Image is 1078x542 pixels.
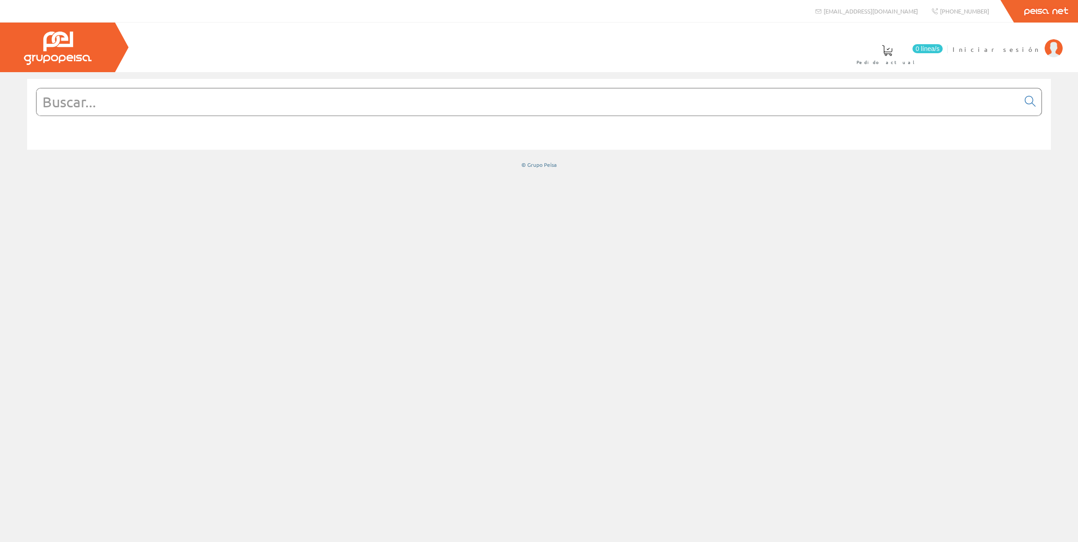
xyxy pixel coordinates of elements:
input: Buscar... [37,88,1019,115]
span: [EMAIL_ADDRESS][DOMAIN_NAME] [824,7,918,15]
a: Iniciar sesión [953,37,1063,46]
span: [PHONE_NUMBER] [940,7,989,15]
img: Grupo Peisa [24,32,92,65]
span: Iniciar sesión [953,45,1040,54]
span: 0 línea/s [912,44,943,53]
div: © Grupo Peisa [27,161,1051,169]
span: Pedido actual [857,58,918,67]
